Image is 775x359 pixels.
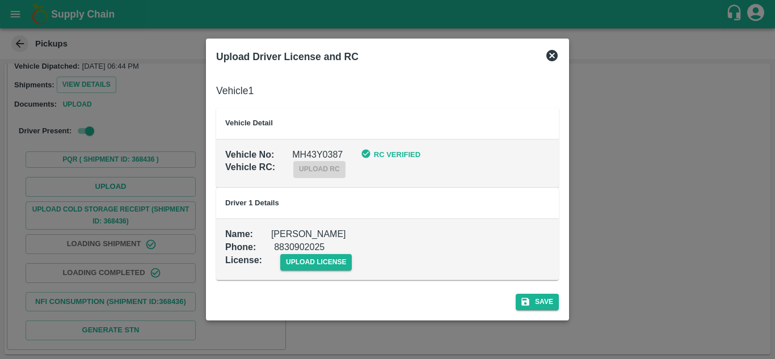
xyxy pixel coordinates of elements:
b: License : [225,255,262,265]
b: Vehicle RC : [225,162,275,172]
h6: Vehicle 1 [216,83,559,99]
button: Save [516,294,559,310]
b: RC Verified [374,150,420,159]
div: [PERSON_NAME] [253,210,346,241]
div: 8830902025 [256,223,325,254]
div: MH43Y0387 [274,130,343,162]
span: upload license [280,254,352,271]
b: Vehicle Detail [225,119,273,127]
b: Driver 1 Details [225,198,279,207]
b: Upload Driver License and RC [216,51,359,62]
